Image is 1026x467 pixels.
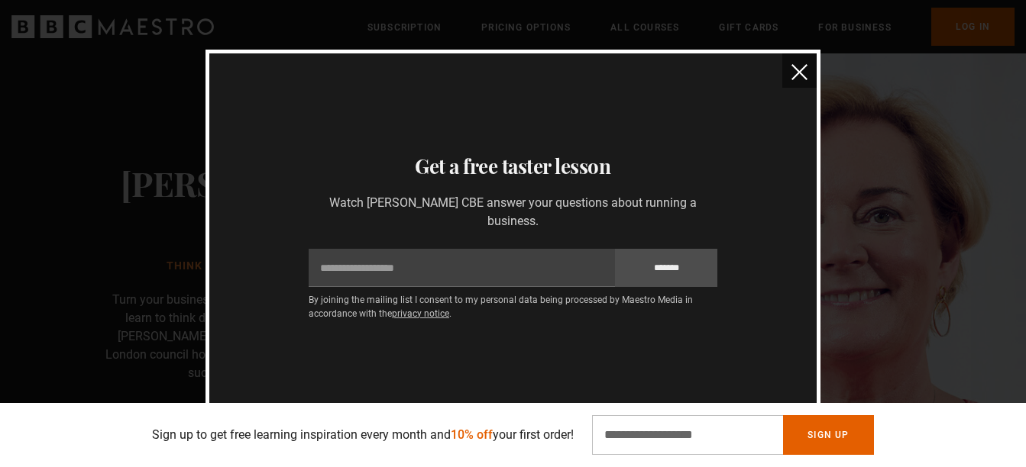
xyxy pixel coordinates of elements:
[309,194,717,230] p: Watch [PERSON_NAME] CBE answer your questions about running a business.
[228,151,799,182] h3: Get a free taster lesson
[152,426,574,444] p: Sign up to get free learning inspiration every month and your first order!
[783,415,873,455] button: Sign Up
[392,308,449,319] a: privacy notice
[782,53,817,88] button: close
[451,427,493,442] span: 10% off
[309,293,717,320] p: By joining the mailing list I consent to my personal data being processed by Maestro Media in acc...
